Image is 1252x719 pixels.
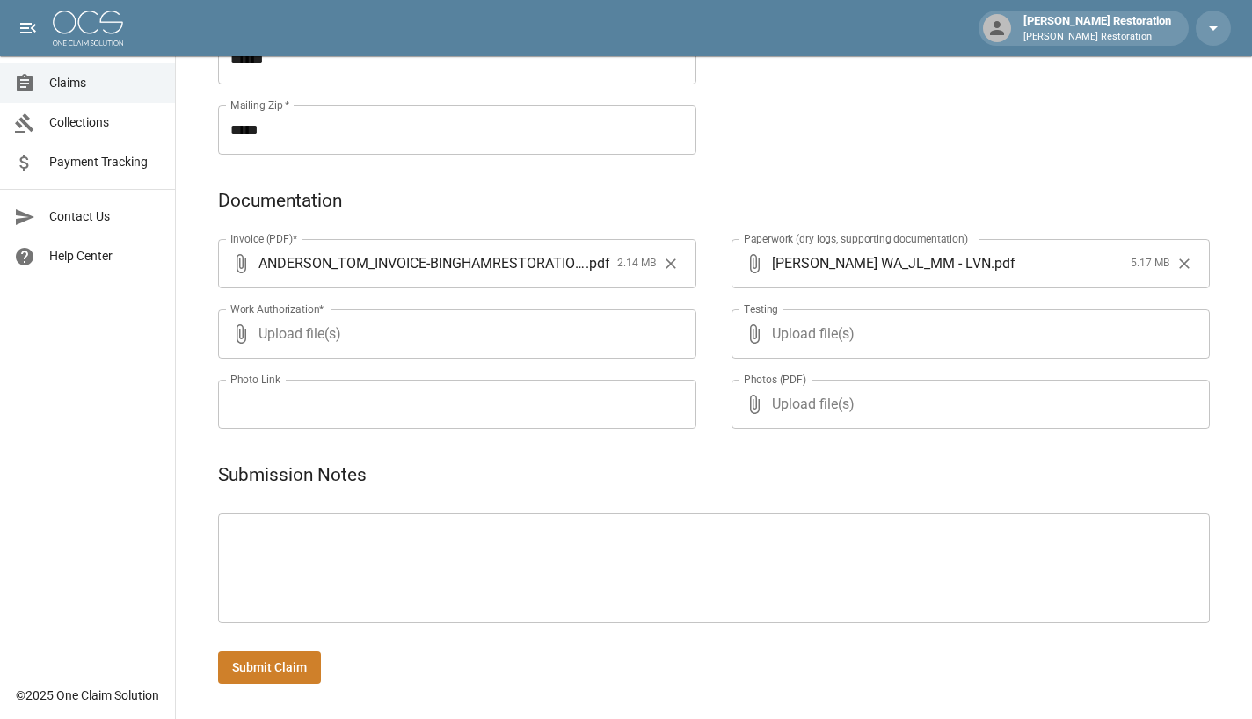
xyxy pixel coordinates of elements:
span: Payment Tracking [49,153,161,171]
p: [PERSON_NAME] Restoration [1023,30,1171,45]
label: Photos (PDF) [744,372,806,387]
button: Submit Claim [218,651,321,684]
label: Mailing Zip [230,98,290,113]
label: Testing [744,301,778,316]
div: [PERSON_NAME] Restoration [1016,12,1178,44]
label: Photo Link [230,372,280,387]
span: Help Center [49,247,161,265]
button: Clear [658,251,684,277]
button: open drawer [11,11,46,46]
span: . pdf [586,253,610,273]
span: Collections [49,113,161,132]
span: 2.14 MB [617,255,656,272]
span: Claims [49,74,161,92]
span: ANDERSON_TOM_INVOICE-BINGHAMRESTORATION-LVN [258,253,586,273]
label: Paperwork (dry logs, supporting documentation) [744,231,968,246]
div: © 2025 One Claim Solution [16,686,159,704]
span: Upload file(s) [772,380,1162,429]
span: Contact Us [49,207,161,226]
span: Upload file(s) [258,309,649,359]
label: Work Authorization* [230,301,324,316]
span: 5.17 MB [1131,255,1169,272]
span: Upload file(s) [772,309,1162,359]
button: Clear [1171,251,1197,277]
span: [PERSON_NAME] WA_JL_MM - LVN [772,253,991,273]
span: . pdf [991,253,1015,273]
label: Invoice (PDF)* [230,231,298,246]
img: ocs-logo-white-transparent.png [53,11,123,46]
